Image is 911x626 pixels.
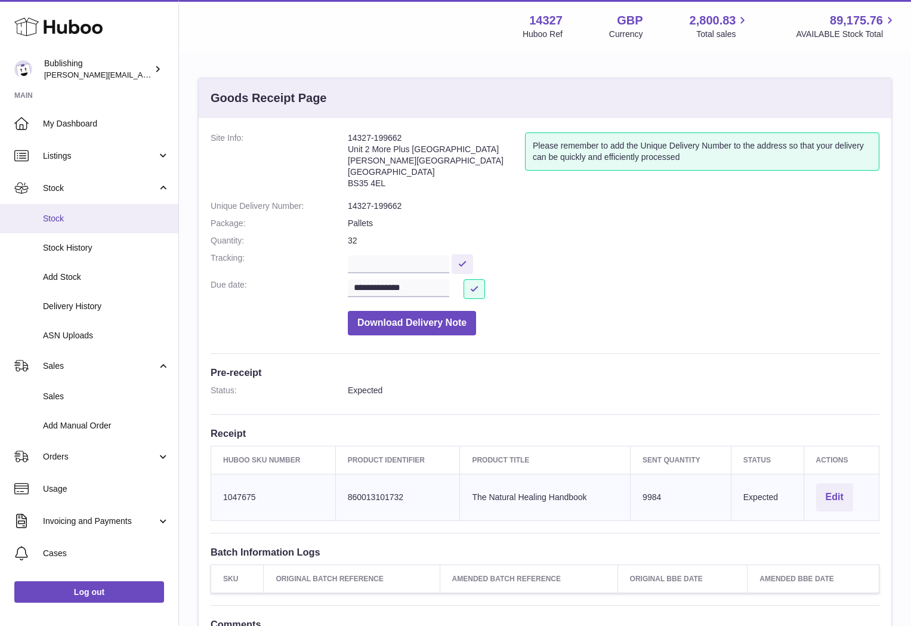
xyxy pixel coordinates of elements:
span: Sales [43,391,169,402]
span: Add Manual Order [43,420,169,431]
th: Status [731,446,804,474]
th: Product Identifier [335,446,460,474]
dt: Unique Delivery Number: [211,201,348,212]
dt: Package: [211,218,348,229]
span: Cases [43,548,169,559]
span: Orders [43,451,157,462]
dd: 32 [348,235,879,246]
dd: 14327-199662 [348,201,879,212]
th: Amended BBE Date [748,565,879,593]
span: Stock [43,213,169,224]
dt: Quantity: [211,235,348,246]
a: 89,175.76 AVAILABLE Stock Total [796,13,897,40]
div: Currency [609,29,643,40]
strong: 14327 [529,13,563,29]
span: Usage [43,483,169,495]
th: Amended Batch Reference [440,565,617,593]
span: Add Stock [43,272,169,283]
img: hamza@bublishing.com [14,60,32,78]
th: Huboo SKU Number [211,446,336,474]
a: Log out [14,581,164,603]
td: 860013101732 [335,474,460,520]
th: Original BBE Date [617,565,748,593]
td: 9984 [631,474,731,520]
button: Edit [816,483,853,511]
td: The Natural Healing Handbook [460,474,631,520]
strong: GBP [617,13,643,29]
span: Listings [43,150,157,162]
div: Huboo Ref [523,29,563,40]
span: AVAILABLE Stock Total [796,29,897,40]
div: Bublishing [44,58,152,81]
div: Please remember to add the Unique Delivery Number to the address so that your delivery can be qui... [525,132,879,171]
button: Download Delivery Note [348,311,476,335]
span: 2,800.83 [690,13,736,29]
span: Total sales [696,29,749,40]
span: [PERSON_NAME][EMAIL_ADDRESS][DOMAIN_NAME] [44,70,239,79]
th: Product title [460,446,631,474]
td: Expected [731,474,804,520]
span: Stock History [43,242,169,254]
h3: Pre-receipt [211,366,879,379]
h3: Goods Receipt Page [211,90,327,106]
td: 1047675 [211,474,336,520]
span: Sales [43,360,157,372]
span: My Dashboard [43,118,169,129]
dt: Due date: [211,279,348,299]
h3: Receipt [211,427,879,440]
h3: Batch Information Logs [211,545,879,559]
th: Actions [804,446,879,474]
th: SKU [211,565,264,593]
dd: Expected [348,385,879,396]
span: Invoicing and Payments [43,516,157,527]
address: 14327-199662 Unit 2 More Plus [GEOGRAPHIC_DATA] [PERSON_NAME][GEOGRAPHIC_DATA] [GEOGRAPHIC_DATA] ... [348,132,525,195]
span: 89,175.76 [830,13,883,29]
a: 2,800.83 Total sales [690,13,750,40]
dt: Tracking: [211,252,348,273]
span: Delivery History [43,301,169,312]
th: Sent Quantity [631,446,731,474]
dd: Pallets [348,218,879,229]
dt: Site Info: [211,132,348,195]
span: Stock [43,183,157,194]
dt: Status: [211,385,348,396]
th: Original Batch Reference [264,565,440,593]
span: ASN Uploads [43,330,169,341]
